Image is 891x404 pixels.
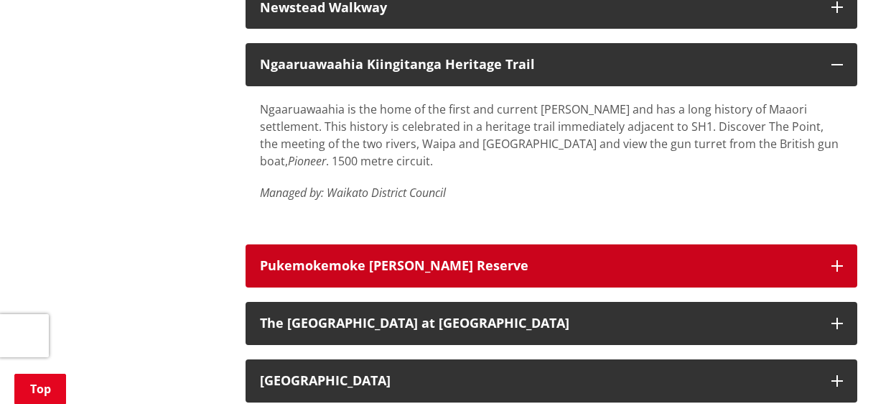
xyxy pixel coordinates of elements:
[288,153,326,169] em: Pioneer
[260,316,817,331] div: The [GEOGRAPHIC_DATA] at [GEOGRAPHIC_DATA]
[825,344,877,395] iframe: Messenger Launcher
[260,185,446,201] em: Managed by: Waikato District Council
[14,374,66,404] a: Top
[246,43,857,86] button: Ngaaruawaahia Kiingitanga Heritage Trail
[260,1,817,15] h3: Newstead Walkway
[260,374,817,388] h3: [GEOGRAPHIC_DATA]
[260,58,817,72] h3: Ngaaruawaahia Kiingitanga Heritage Trail
[260,101,843,170] p: Ngaaruawaahia is the home of the first and current [PERSON_NAME] and has a long history of Maaori...
[246,359,857,403] button: [GEOGRAPHIC_DATA]
[260,259,817,273] h3: Pukemokemoke [PERSON_NAME] Reserve
[246,244,857,288] button: Pukemokemoke [PERSON_NAME] Reserve
[246,302,857,345] button: The [GEOGRAPHIC_DATA] at [GEOGRAPHIC_DATA]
